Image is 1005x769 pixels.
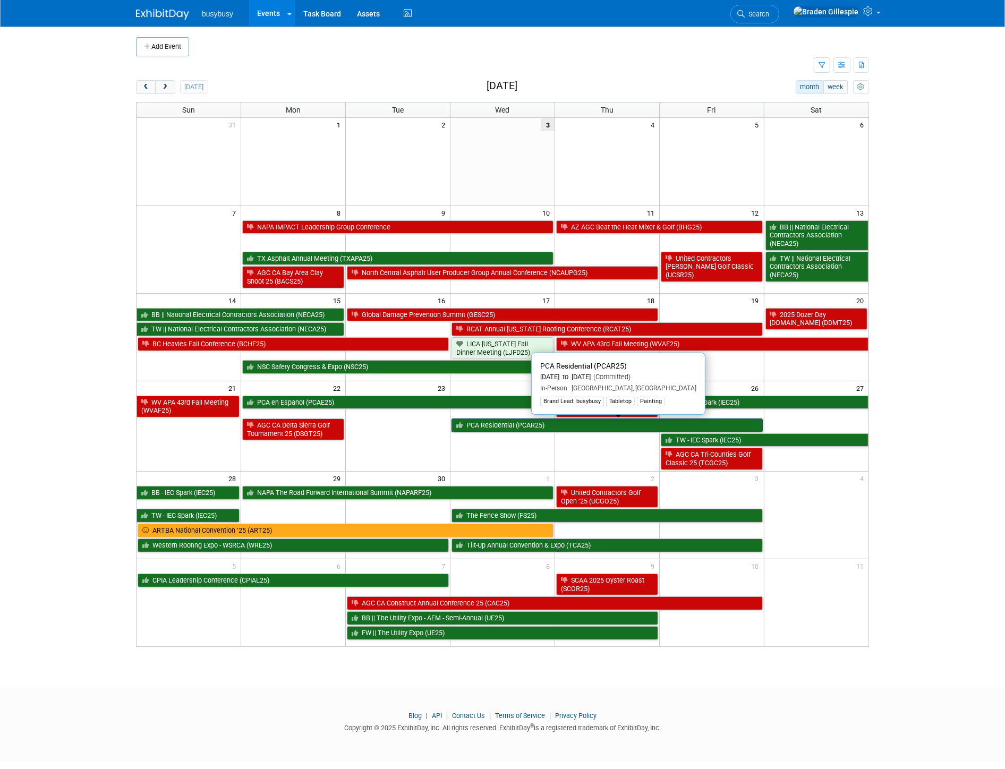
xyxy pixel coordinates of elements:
[444,712,450,720] span: |
[487,712,493,720] span: |
[661,448,763,469] a: AGC CA Tri-Counties Golf Classic 25 (TCGC25)
[242,396,553,409] a: PCA en Espanol (PCAE25)
[857,84,864,91] i: Personalize Calendar
[661,433,868,447] a: TW - IEC Spark (IEC25)
[332,472,345,485] span: 29
[751,206,764,219] span: 12
[347,626,658,640] a: FW || The Utility Expo (UE25)
[242,486,553,500] a: NAPA The Road Forward International Summit (NAPARF25)
[136,37,189,56] button: Add Event
[556,486,658,508] a: United Contractors Golf Open ’25 (UCGO25)
[650,118,659,131] span: 4
[180,80,208,94] button: [DATE]
[227,118,241,131] span: 31
[540,397,604,406] div: Brand Lead: busybusy
[423,712,430,720] span: |
[855,206,868,219] span: 13
[606,397,635,406] div: Tabletop
[242,220,553,234] a: NAPA IMPACT Leadership Group Conference
[336,118,345,131] span: 1
[440,118,450,131] span: 2
[556,220,763,234] a: AZ AGC Beat the Heat Mixer & Golf (BHG25)
[811,106,822,114] span: Sat
[556,337,868,351] a: WV APA 43rd Fall Meeting (WVAF25)
[745,10,769,18] span: Search
[556,574,658,595] a: SCAA 2025 Oyster Roast (SCOR25)
[347,308,658,322] a: Global Damage Prevention Summit (GESC25)
[530,723,534,729] sup: ®
[591,373,631,381] span: (Committed)
[286,106,301,114] span: Mon
[138,574,449,587] a: CPIA Leadership Conference (CPIAL25)
[227,294,241,307] span: 14
[437,294,450,307] span: 16
[540,373,696,382] div: [DATE] to [DATE]
[541,118,555,131] span: 3
[137,396,240,417] a: WV APA 43rd Fall Meeting (WVAF25)
[242,266,344,288] a: AGC CA Bay Area Clay Shoot 25 (BACS25)
[751,381,764,395] span: 26
[202,10,233,18] span: busybusy
[452,418,763,432] a: PCA Residential (PCAR25)
[136,80,156,94] button: prev
[567,384,696,392] span: [GEOGRAPHIC_DATA], [GEOGRAPHIC_DATA]
[540,362,627,370] span: PCA Residential (PCAR25)
[452,337,553,359] a: LICA [US_STATE] Fall Dinner Meeting (LJFD25)
[137,509,240,523] a: TW - IEC Spark (IEC25)
[227,381,241,395] span: 21
[541,206,555,219] span: 10
[138,337,449,351] a: BC Heavies Fall Conference (BCHF25)
[765,220,868,251] a: BB || National Electrical Contractors Association (NECA25)
[440,206,450,219] span: 9
[487,80,517,92] h2: [DATE]
[242,252,553,266] a: TX Asphalt Annual Meeting (TXAPA25)
[751,294,764,307] span: 19
[231,206,241,219] span: 7
[137,308,344,322] a: BB || National Electrical Contractors Association (NECA25)
[754,472,764,485] span: 3
[437,381,450,395] span: 23
[650,559,659,573] span: 9
[347,596,762,610] a: AGC CA Construct Annual Conference 25 (CAC25)
[347,611,658,625] a: BB || The Utility Expo - AEM - Semi-Annual (UE25)
[332,381,345,395] span: 22
[661,396,868,409] a: BB - IEC Spark (IEC25)
[392,106,404,114] span: Tue
[823,80,848,94] button: week
[336,206,345,219] span: 8
[452,509,763,523] a: The Fence Show (FS25)
[231,559,241,573] span: 5
[452,322,763,336] a: RCAT Annual [US_STATE] Roofing Conference (RCAT25)
[155,80,175,94] button: next
[859,472,868,485] span: 4
[855,559,868,573] span: 11
[650,472,659,485] span: 2
[540,384,567,392] span: In-Person
[708,106,716,114] span: Fri
[754,118,764,131] span: 5
[440,559,450,573] span: 7
[646,206,659,219] span: 11
[138,539,449,552] a: Western Roofing Expo - WSRCA (WRE25)
[646,294,659,307] span: 18
[242,360,553,374] a: NSC Safety Congress & Expo (NSC25)
[137,322,344,336] a: TW || National Electrical Contractors Association (NECA25)
[661,252,763,282] a: United Contractors [PERSON_NAME] Golf Classic (UCSR25)
[853,80,869,94] button: myCustomButton
[545,472,555,485] span: 1
[495,712,545,720] a: Terms of Service
[547,712,553,720] span: |
[555,712,597,720] a: Privacy Policy
[182,106,195,114] span: Sun
[227,472,241,485] span: 28
[242,418,344,440] a: AGC CA Delta Sierra Golf Tournament 25 (DSGT25)
[859,118,868,131] span: 6
[408,712,422,720] a: Blog
[793,6,859,18] img: Braden Gillespie
[437,472,450,485] span: 30
[332,294,345,307] span: 15
[138,524,553,537] a: ARTBA National Convention ’25 (ART25)
[137,486,240,500] a: BB - IEC Spark (IEC25)
[136,9,189,20] img: ExhibitDay
[432,712,442,720] a: API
